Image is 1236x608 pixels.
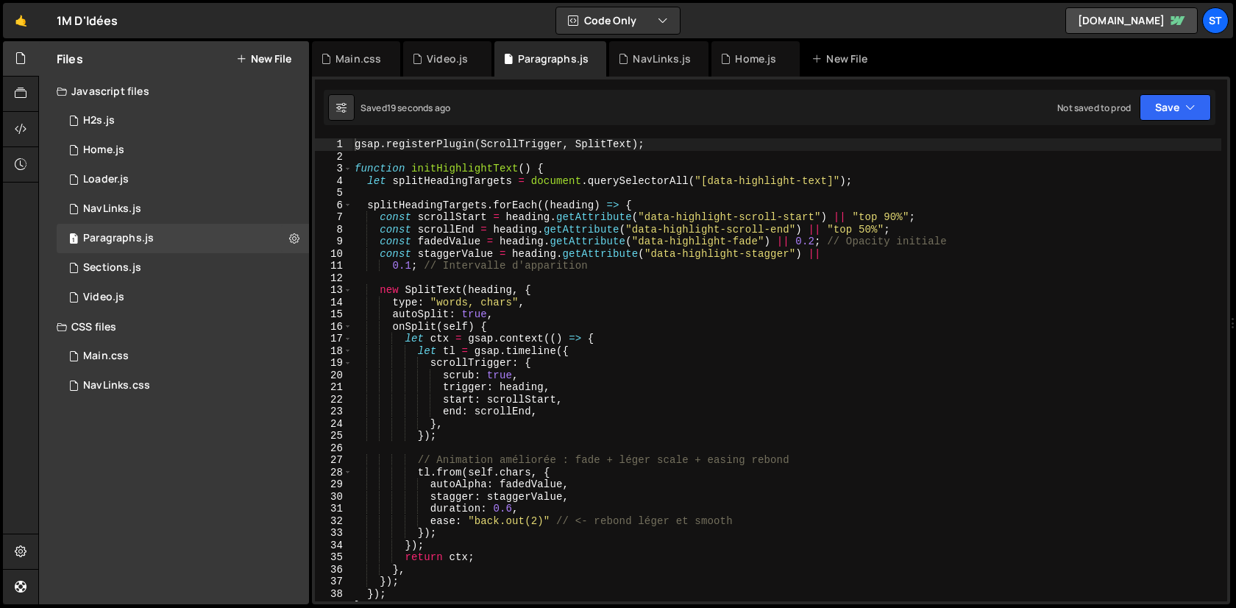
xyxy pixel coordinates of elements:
[315,576,352,588] div: 37
[83,232,154,245] div: Paragraphs.js
[315,515,352,528] div: 32
[57,106,309,135] div: 16858/46088.js
[83,173,129,186] div: Loader.js
[236,53,291,65] button: New File
[315,454,352,467] div: 27
[315,236,352,248] div: 9
[1057,102,1131,114] div: Not saved to prod
[83,291,124,304] div: Video.js
[315,138,352,151] div: 1
[315,442,352,455] div: 26
[315,333,352,345] div: 17
[57,224,309,253] div: 16858/46084.js
[518,52,589,66] div: Paragraphs.js
[39,312,309,342] div: CSS files
[57,283,309,312] div: 16858/46082.js
[69,234,78,246] span: 1
[315,551,352,564] div: 35
[83,379,150,392] div: NavLinks.css
[57,194,309,224] div: 16858/46091.js
[57,253,309,283] div: 16858/46085.js
[735,52,776,66] div: Home.js
[315,357,352,370] div: 19
[315,308,352,321] div: 15
[315,211,352,224] div: 7
[315,430,352,442] div: 25
[315,418,352,431] div: 24
[315,503,352,515] div: 31
[315,588,352,601] div: 38
[57,371,309,400] div: 16858/46083.css
[1202,7,1229,34] a: St
[315,175,352,188] div: 4
[315,370,352,382] div: 20
[83,202,141,216] div: NavLinks.js
[335,52,381,66] div: Main.css
[57,135,309,165] div: 16858/46839.js
[1140,94,1211,121] button: Save
[315,394,352,406] div: 22
[315,272,352,285] div: 12
[315,297,352,309] div: 14
[315,527,352,540] div: 33
[39,77,309,106] div: Javascript files
[315,163,352,175] div: 3
[315,467,352,479] div: 28
[315,284,352,297] div: 13
[427,52,468,66] div: Video.js
[315,491,352,503] div: 30
[3,3,39,38] a: 🤙
[57,12,118,29] div: 1M D'Idées
[57,51,83,67] h2: Files
[315,345,352,358] div: 18
[315,540,352,552] div: 34
[556,7,680,34] button: Code Only
[315,406,352,418] div: 23
[315,248,352,261] div: 10
[83,144,124,157] div: Home.js
[633,52,691,66] div: NavLinks.js
[315,187,352,199] div: 5
[315,381,352,394] div: 21
[315,199,352,212] div: 6
[1065,7,1198,34] a: [DOMAIN_NAME]
[315,260,352,272] div: 11
[57,342,309,371] div: 16858/46090.css
[811,52,873,66] div: New File
[315,478,352,491] div: 29
[83,114,115,127] div: H2s.js
[315,224,352,236] div: 8
[83,350,129,363] div: Main.css
[83,261,141,275] div: Sections.js
[57,165,309,194] div: 16858/46089.js
[315,151,352,163] div: 2
[360,102,450,114] div: Saved
[387,102,450,114] div: 19 seconds ago
[315,564,352,576] div: 36
[315,321,352,333] div: 16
